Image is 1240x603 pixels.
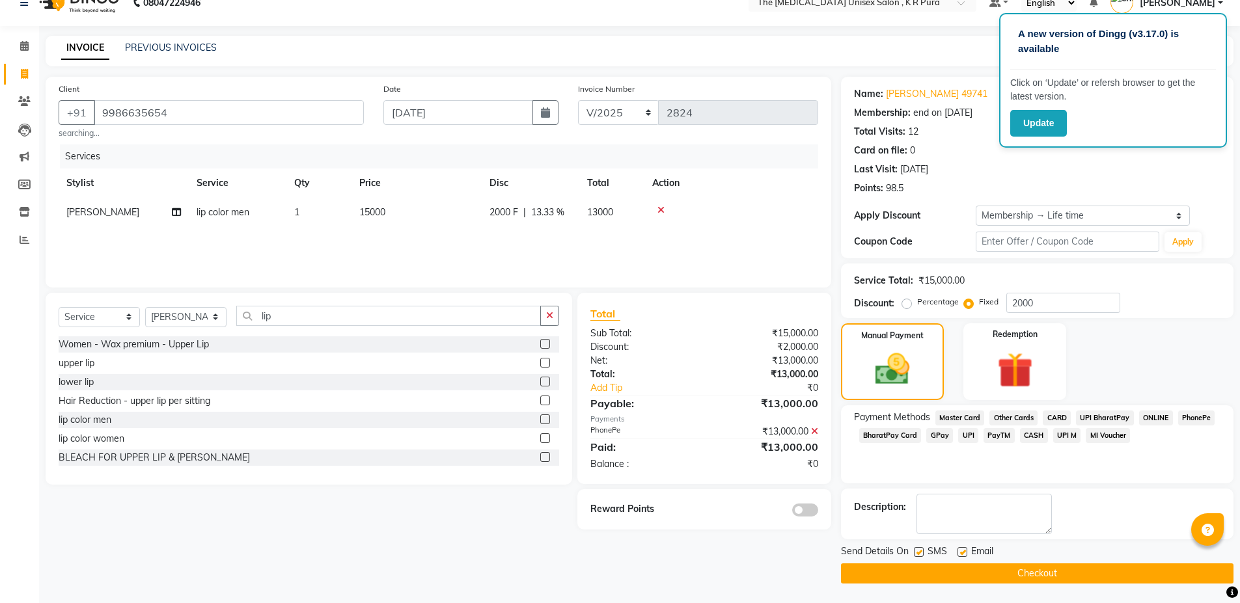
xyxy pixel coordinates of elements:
[60,144,828,168] div: Services
[61,36,109,60] a: INVOICE
[581,439,704,455] div: Paid:
[59,338,209,351] div: Women - Wax premium - Upper Lip
[993,328,1038,340] label: Redemption
[725,381,828,395] div: ₹0
[59,394,210,408] div: Hair Reduction - upper lip per sitting
[854,106,911,120] div: Membership:
[578,83,635,95] label: Invoice Number
[928,544,947,561] span: SMS
[59,356,94,370] div: upper lip
[590,307,620,321] span: Total
[926,428,953,443] span: GPay
[704,327,828,340] div: ₹15,000.00
[581,354,704,368] div: Net:
[590,414,818,425] div: Payments
[900,163,928,176] div: [DATE]
[704,457,828,471] div: ₹0
[581,425,704,438] div: PhonePe
[644,168,818,198] th: Action
[854,235,976,248] div: Coupon Code
[125,42,217,53] a: PREVIOUS INVOICES
[1164,232,1202,252] button: Apply
[581,502,704,516] div: Reward Points
[1043,410,1071,425] span: CARD
[979,296,999,308] label: Fixed
[864,349,920,389] img: _cash.svg
[1018,27,1208,56] p: A new version of Dingg (v3.17.0) is available
[704,395,828,411] div: ₹13,000.00
[1010,110,1067,137] button: Update
[523,206,526,219] span: |
[704,368,828,381] div: ₹13,000.00
[581,368,704,381] div: Total:
[579,168,644,198] th: Total
[236,306,541,326] input: Search or Scan
[587,206,613,218] span: 13000
[294,206,299,218] span: 1
[859,428,922,443] span: BharatPay Card
[935,410,985,425] span: Master Card
[59,432,124,446] div: lip color women
[704,340,828,354] div: ₹2,000.00
[854,209,976,222] div: Apply Discount
[854,500,906,514] div: Description:
[886,87,987,101] a: [PERSON_NAME] 49741
[94,100,364,125] input: Search by Name/Mobile/Email/Code
[854,125,905,139] div: Total Visits:
[359,206,385,218] span: 15000
[581,395,704,411] div: Payable:
[531,206,564,219] span: 13.33 %
[854,144,907,157] div: Card on file:
[59,413,111,427] div: lip color men
[917,296,959,308] label: Percentage
[854,274,913,288] div: Service Total:
[976,232,1159,252] input: Enter Offer / Coupon Code
[908,125,918,139] div: 12
[989,410,1038,425] span: Other Cards
[189,168,286,198] th: Service
[854,181,883,195] div: Points:
[59,83,79,95] label: Client
[1076,410,1134,425] span: UPI BharatPay
[197,206,249,218] span: lip color men
[958,428,978,443] span: UPI
[913,106,972,120] div: end on [DATE]
[861,330,924,342] label: Manual Payment
[351,168,482,198] th: Price
[984,428,1015,443] span: PayTM
[59,451,250,464] div: BLEACH FOR UPPER LIP & [PERSON_NAME]
[986,348,1044,392] img: _gift.svg
[482,168,579,198] th: Disc
[841,563,1233,583] button: Checkout
[581,457,704,471] div: Balance :
[971,544,993,561] span: Email
[581,381,724,395] a: Add Tip
[581,340,704,354] div: Discount:
[383,83,401,95] label: Date
[1139,410,1173,425] span: ONLINE
[59,168,189,198] th: Stylist
[854,87,883,101] div: Name:
[1020,428,1048,443] span: CASH
[854,297,894,310] div: Discount:
[1053,428,1081,443] span: UPI M
[704,425,828,438] div: ₹13,000.00
[841,544,909,561] span: Send Details On
[886,181,903,195] div: 98.5
[581,327,704,340] div: Sub Total:
[286,168,351,198] th: Qty
[704,439,828,455] div: ₹13,000.00
[854,163,898,176] div: Last Visit:
[1086,428,1130,443] span: MI Voucher
[59,375,94,389] div: lower lip
[854,410,930,424] span: Payment Methods
[1178,410,1215,425] span: PhonePe
[59,127,364,139] small: searching...
[918,274,965,288] div: ₹15,000.00
[1010,76,1216,103] p: Click on ‘Update’ or refersh browser to get the latest version.
[910,144,915,157] div: 0
[59,100,95,125] button: +91
[66,206,139,218] span: [PERSON_NAME]
[704,354,828,368] div: ₹13,000.00
[489,206,518,219] span: 2000 F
